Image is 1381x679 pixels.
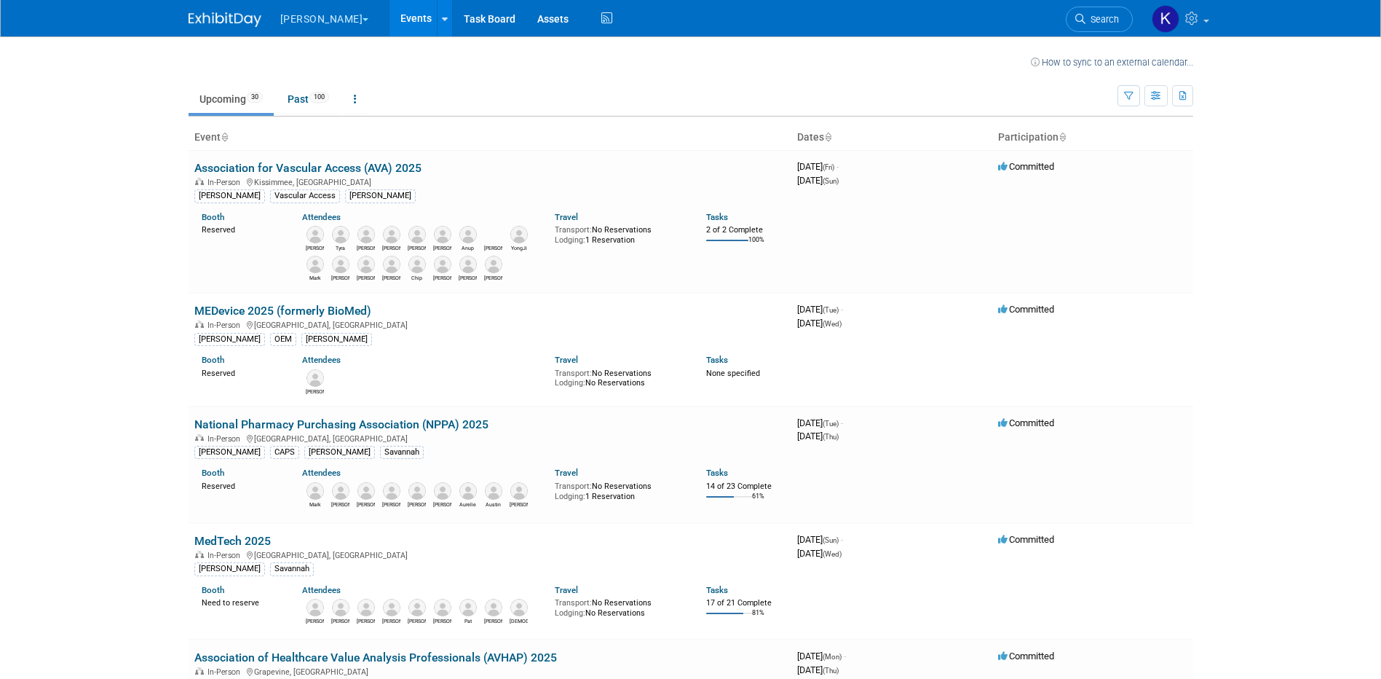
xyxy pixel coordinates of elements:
span: Committed [998,161,1054,172]
div: [PERSON_NAME] [194,562,265,576]
td: 100% [748,236,764,256]
img: Lisa Towles [434,482,451,500]
span: - [844,651,846,662]
div: Francesco Le Rose [484,273,502,282]
td: 81% [752,609,764,629]
div: Reserved [202,366,281,379]
span: Transport: [555,369,592,378]
span: [DATE] [797,318,842,329]
span: None specified [706,369,760,378]
img: Reggie Robertson [306,369,324,387]
div: Anup Gandhi [459,243,477,252]
div: 2 of 2 Complete [706,225,786,235]
div: Vascular Access [270,189,340,203]
div: Morten Rasmussen [484,616,502,625]
span: Committed [998,417,1054,428]
div: Miriam Wetzlaugk [433,243,451,252]
div: Aurelie Lasry [459,500,477,509]
img: In-Person Event [195,667,204,675]
div: Chad Laity [382,243,400,252]
span: [DATE] [797,304,843,315]
img: Pat Witmer [459,599,477,616]
span: [DATE] [797,548,842,559]
span: (Tue) [823,306,839,314]
img: Tricia Tinnin [332,482,349,500]
img: Chad Laity [383,226,400,243]
img: Emily Janik [357,226,375,243]
div: Nikolina Borovic [459,273,477,282]
a: Tasks [706,468,728,478]
div: Kissimmee, [GEOGRAPHIC_DATA] [194,176,786,187]
span: In-Person [207,551,245,560]
span: Lodging: [555,492,585,501]
div: Lisa Towles [433,500,451,509]
img: Francesco Le Rose [485,256,502,273]
span: In-Person [207,434,245,444]
a: MedTech 2025 [194,534,271,548]
div: No Reservations 1 Reservation [555,222,684,245]
img: Claire Concowich [510,482,528,500]
div: Zach Hornsby [382,616,400,625]
a: Attendees [302,212,341,222]
span: - [841,417,843,428]
div: CAPS [270,446,299,459]
img: ExhibitDay [189,12,261,27]
div: Savannah [380,446,424,459]
span: In-Person [207,667,245,677]
img: In-Person Event [195,434,204,441]
div: Rob Albert [331,616,349,625]
img: Stephanie Pitts [306,226,324,243]
span: (Thu) [823,433,839,441]
span: (Wed) [823,550,842,558]
div: Reserved [202,479,281,492]
span: [DATE] [797,431,839,441]
div: Christiana Jacxens [510,616,528,625]
img: Aurelie Lasry [459,482,477,500]
a: Tasks [706,585,728,595]
div: Tricia Tinnin [331,500,349,509]
span: Lodging: [555,235,585,245]
div: [PERSON_NAME] [304,446,375,459]
span: Lodging: [555,378,585,388]
span: (Fri) [823,163,834,171]
div: Mike Golebiowski [433,616,451,625]
span: (Mon) [823,653,842,661]
img: In-Person Event [195,321,204,328]
a: Travel [555,355,578,365]
img: Stephanie Pitts [357,599,375,616]
div: [PERSON_NAME] [194,189,265,203]
span: Committed [998,651,1054,662]
img: Kelsey Deemer [1152,5,1179,33]
a: How to sync to an external calendar... [1031,57,1193,68]
a: Upcoming30 [189,85,274,113]
img: Anup Gandhi [459,226,477,243]
a: Booth [202,355,224,365]
a: Sort by Start Date [824,131,831,143]
div: Robin Taylor [331,273,349,282]
a: Attendees [302,585,341,595]
div: Scott Blair [408,616,426,625]
a: MEDevice 2025 (formerly BioMed) [194,304,371,318]
div: Shawn Brinson [408,500,426,509]
span: [DATE] [797,534,843,545]
span: 100 [309,92,329,103]
img: Austin Harrell [485,482,502,500]
img: Mike Sims [357,482,375,500]
span: Transport: [555,482,592,491]
img: Rob Albert [332,599,349,616]
img: Shawn Brinson [408,482,426,500]
div: YongJi Fu [510,243,528,252]
div: Grapevine, [GEOGRAPHIC_DATA] [194,665,786,677]
img: Nikolina Borovic [459,256,477,273]
span: Transport: [555,225,592,235]
div: Tyra Swavely [331,243,349,252]
div: Mark McLaughlin [306,273,324,282]
a: Booth [202,585,224,595]
img: Miriam Wetzlaugk [434,226,451,243]
span: Committed [998,534,1054,545]
span: - [841,304,843,315]
div: Savannah [270,562,314,576]
div: No Reservations No Reservations [555,366,684,388]
img: Robin Taylor [332,256,349,273]
a: Attendees [302,468,341,478]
